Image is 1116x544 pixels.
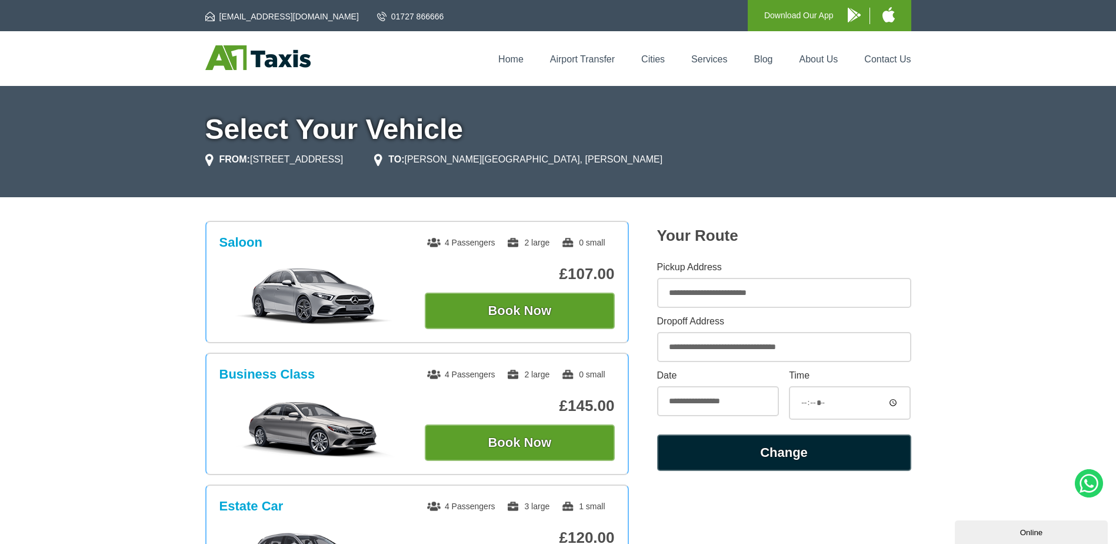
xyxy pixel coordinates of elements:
a: Blog [754,54,772,64]
button: Book Now [425,293,615,329]
h2: Your Route [657,227,911,245]
span: 4 Passengers [427,502,495,511]
a: Home [498,54,524,64]
h3: Saloon [219,235,262,250]
span: 4 Passengers [427,238,495,247]
a: [EMAIL_ADDRESS][DOMAIN_NAME] [205,11,359,22]
span: 0 small [561,238,605,247]
button: Change [657,434,911,471]
img: A1 Taxis St Albans LTD [205,45,311,70]
span: 4 Passengers [427,370,495,379]
li: [PERSON_NAME][GEOGRAPHIC_DATA], [PERSON_NAME] [374,152,662,167]
a: Services [691,54,727,64]
label: Date [657,371,779,380]
label: Time [789,371,911,380]
iframe: chat widget [955,518,1110,544]
img: A1 Taxis Android App [848,8,861,22]
span: 1 small [561,502,605,511]
li: [STREET_ADDRESS] [205,152,344,167]
a: Contact Us [864,54,911,64]
span: 2 large [507,238,549,247]
strong: FROM: [219,154,250,164]
img: A1 Taxis iPhone App [882,7,895,22]
p: £107.00 [425,265,615,283]
button: Book Now [425,424,615,461]
a: About Us [799,54,838,64]
h3: Business Class [219,367,315,382]
a: Cities [641,54,665,64]
p: Download Our App [764,8,834,23]
img: Saloon [225,267,402,326]
a: Airport Transfer [550,54,615,64]
label: Dropoff Address [657,317,911,326]
span: 0 small [561,370,605,379]
h1: Select Your Vehicle [205,115,911,144]
h3: Estate Car [219,499,284,514]
label: Pickup Address [657,263,911,272]
img: Business Class [225,399,402,457]
span: 3 large [507,502,549,511]
strong: TO: [388,154,404,164]
span: 2 large [507,370,549,379]
a: 01727 866666 [377,11,444,22]
p: £145.00 [425,397,615,415]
